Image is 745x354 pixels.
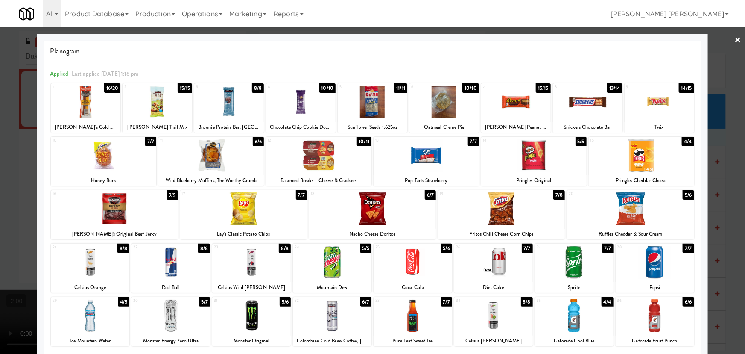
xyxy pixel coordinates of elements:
[52,122,119,133] div: [PERSON_NAME]'s Cold Crafted Beef & Mild Cheddar Cheese Snack Sticks
[131,336,210,346] div: Monster Energy Zero Ultra
[294,336,370,346] div: Colombian Cold Brew Coffee, [GEOGRAPHIC_DATA]
[456,336,532,346] div: Celsius [PERSON_NAME]
[213,282,289,293] div: Celsius Wild [PERSON_NAME]
[160,175,263,186] div: Wild Blueberry Muffins, The Worthy Crumb
[124,122,191,133] div: [PERSON_NAME] Trail Mix
[50,45,695,58] span: Planogram
[160,137,211,144] div: 11
[158,175,264,186] div: Wild Blueberry Muffins, The Worthy Crumb
[53,297,90,304] div: 29
[133,282,209,293] div: Red Bull
[182,190,244,198] div: 17
[617,244,655,251] div: 28
[481,83,551,133] div: 715/15[PERSON_NAME] Peanut Butter Cups
[72,70,139,78] span: Last applied [DATE] 1:18 pm
[626,83,659,91] div: 9
[51,282,129,293] div: Celsius Orange
[52,282,128,293] div: Celsius Orange
[411,83,444,91] div: 6
[212,297,291,346] div: 315/6Monster Original
[409,83,479,133] div: 610/10Oatmeal Creme Pie
[124,83,157,91] div: 2
[482,122,549,133] div: [PERSON_NAME] Peanut Butter Cups
[441,244,452,253] div: 5/6
[52,229,176,239] div: [PERSON_NAME]'s Original Beef Jerky
[53,83,85,91] div: 1
[53,137,103,144] div: 10
[555,83,587,91] div: 8
[52,336,128,346] div: Ice Mountain Water
[293,336,371,346] div: Colombian Cold Brew Coffee, [GEOGRAPHIC_DATA]
[683,190,694,200] div: 5/6
[338,122,407,133] div: Sunflower Seeds 1.625oz
[536,282,612,293] div: Sprite
[374,282,452,293] div: Coca-Cola
[268,83,301,91] div: 4
[568,229,692,239] div: Ruffles Cheddar & Sour Cream
[360,297,371,307] div: 6/7
[267,175,370,186] div: Balanced Breaks - Cheese & Crackers
[311,190,373,198] div: 18
[196,122,263,133] div: Brownie Protein Bar, [GEOGRAPHIC_DATA]
[394,83,407,93] div: 11/11
[537,297,574,304] div: 35
[607,83,622,93] div: 13/14
[180,229,307,239] div: Lay's Classic Potato Chips
[374,137,479,186] div: 137/7Pop Tarts Strawberry
[589,175,694,186] div: Pringles Cheddar Cheese
[535,282,614,293] div: Sprite
[590,137,641,144] div: 15
[253,137,264,146] div: 6/6
[411,122,478,133] div: Oatmeal Creme Pie
[133,336,209,346] div: Monster Energy Zero Ultra
[178,83,193,93] div: 15/15
[535,336,614,346] div: Gatorade Cool Blue
[567,190,694,239] div: 205/6Ruffles Cheddar & Sour Cream
[280,297,291,307] div: 5/6
[616,244,694,293] div: 287/7Pepsi
[483,137,534,144] div: 14
[375,137,426,144] div: 13
[682,137,694,146] div: 4/4
[50,70,68,78] span: Applied
[214,244,251,251] div: 23
[456,297,494,304] div: 34
[167,190,178,200] div: 9/9
[131,244,210,293] div: 228/8Red Bull
[293,244,371,293] div: 245/5Mountain Dew
[123,83,192,133] div: 215/15[PERSON_NAME] Trail Mix
[438,190,565,239] div: 197/8Fritos Chili Cheese Corn Chips
[268,137,318,144] div: 12
[553,122,622,133] div: Snickers Chocolate Bar
[536,83,551,93] div: 15/15
[212,244,291,293] div: 238/8Celsius Wild [PERSON_NAME]
[180,190,307,239] div: 177/7Lay's Classic Potato Chips
[196,83,229,91] div: 3
[133,297,171,304] div: 30
[293,282,371,293] div: Mountain Dew
[266,122,336,133] div: Chocolate Chip Cookie Dough Protein Bar, [GEOGRAPHIC_DATA]
[267,122,334,133] div: Chocolate Chip Cookie Dough Protein Bar, [GEOGRAPHIC_DATA]
[131,282,210,293] div: Red Bull
[617,297,655,304] div: 36
[481,122,551,133] div: [PERSON_NAME] Peanut Butter Cups
[535,244,614,293] div: 277/7Sprite
[602,297,614,307] div: 4/4
[569,190,631,198] div: 20
[454,336,533,346] div: Celsius [PERSON_NAME]
[616,297,694,346] div: 366/6Gatorade Fruit Punch
[117,244,129,253] div: 8/8
[683,297,694,307] div: 6/6
[454,297,533,346] div: 348/8Celsius [PERSON_NAME]
[295,244,332,251] div: 24
[683,244,694,253] div: 7/7
[252,83,264,93] div: 8/8
[735,27,742,54] a: ×
[374,244,452,293] div: 255/6Coca-Cola
[51,336,129,346] div: Ice Mountain Water
[409,122,479,133] div: Oatmeal Creme Pie
[212,282,291,293] div: Celsius Wild [PERSON_NAME]
[51,297,129,346] div: 294/5Ice Mountain Water
[441,297,452,307] div: 7/7
[339,122,406,133] div: Sunflower Seeds 1.625oz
